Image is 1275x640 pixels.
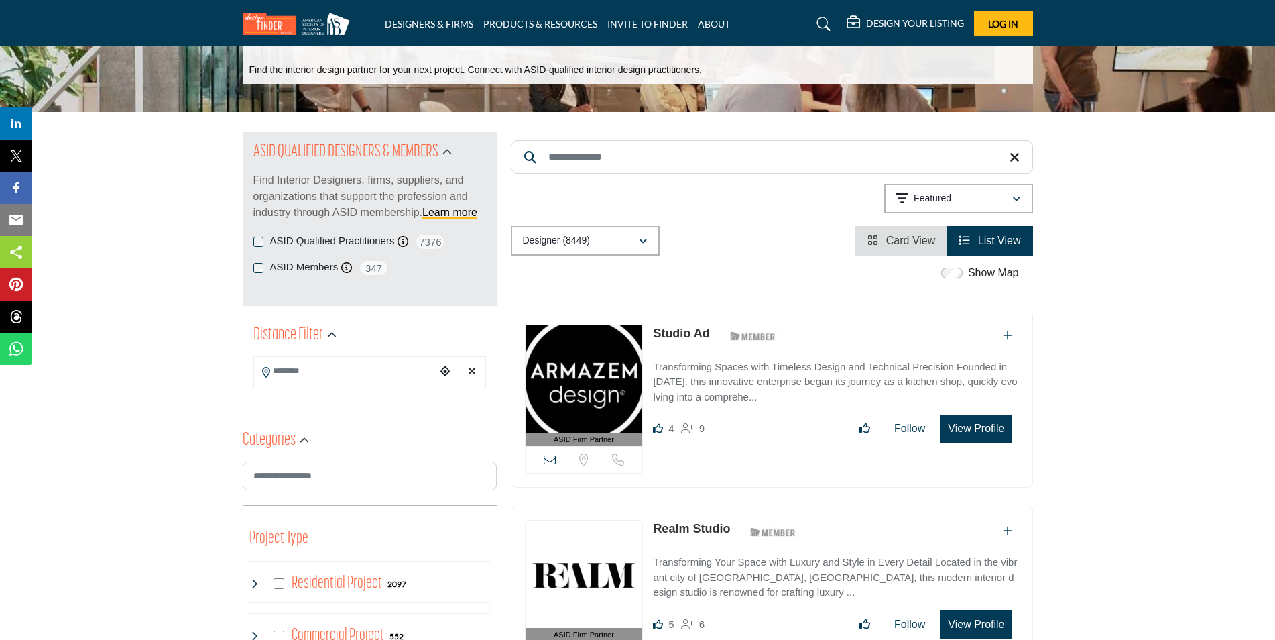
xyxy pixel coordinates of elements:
span: 7376 [415,233,445,250]
button: Follow [886,415,934,442]
input: ASID Qualified Practitioners checkbox [253,237,263,247]
label: ASID Members [270,260,339,275]
p: Transforming Spaces with Timeless Design and Technical Precision Founded in [DATE], this innovati... [653,360,1018,405]
img: Realm Studio [526,521,643,628]
span: List View [978,235,1021,246]
button: Designer (8449) [511,226,660,256]
p: Studio Ad [653,325,709,343]
p: Transforming Your Space with Luxury and Style in Every Detail Located in the vibrant city of [GEO... [653,555,1018,600]
a: Add To List [1003,330,1012,341]
span: 6 [699,619,705,630]
a: INVITE TO FINDER [607,18,688,30]
a: Studio Ad [653,327,709,340]
div: Followers [681,617,705,633]
img: Studio Ad [526,325,643,433]
p: Featured [914,192,951,205]
b: 2097 [387,580,406,589]
p: Find Interior Designers, firms, suppliers, and organizations that support the profession and indu... [253,172,486,221]
i: Likes [653,619,663,629]
div: Clear search location [462,358,482,386]
span: 9 [699,423,705,434]
a: Realm Studio [653,522,730,535]
div: 2097 Results For Residential Project [387,578,406,590]
a: Add To List [1003,525,1012,537]
i: Likes [653,423,663,433]
h5: DESIGN YOUR LISTING [866,17,964,30]
span: 4 [668,423,674,434]
button: Featured [884,184,1033,213]
input: ASID Members checkbox [253,263,263,273]
li: List View [947,226,1032,256]
a: Transforming Your Space with Luxury and Style in Every Detail Located in the vibrant city of [GEO... [653,547,1018,600]
button: View Profile [940,415,1012,443]
button: Project Type [249,526,308,551]
button: Like listing [851,611,879,638]
label: Show Map [968,265,1019,281]
button: Log In [974,11,1033,36]
p: Designer (8449) [523,234,590,248]
h2: Distance Filter [253,323,323,348]
a: DESIGNERS & FIRMS [385,18,473,30]
h4: Residential Project: Types of projects range from simple residential renovations to highly comple... [292,572,382,595]
span: 347 [359,260,389,276]
a: View List [959,235,1020,246]
label: ASID Qualified Practitioners [270,233,395,249]
button: Like listing [851,415,879,442]
li: Card View [855,226,947,256]
button: View Profile [940,610,1012,639]
input: Select Residential Project checkbox [274,578,284,589]
div: Followers [681,421,705,437]
a: ABOUT [698,18,730,30]
a: Transforming Spaces with Timeless Design and Technical Precision Founded in [DATE], this innovati... [653,352,1018,405]
p: Realm Studio [653,520,730,538]
span: Card View [886,235,936,246]
img: ASID Members Badge Icon [743,523,803,540]
span: ASID Firm Partner [554,434,614,445]
input: Search Category [243,462,497,490]
span: Log In [988,18,1018,30]
button: Follow [886,611,934,638]
h2: Categories [243,429,296,453]
input: Search Keyword [511,140,1033,174]
a: Learn more [422,207,477,218]
a: PRODUCTS & RESOURCES [483,18,597,30]
h2: ASID QUALIFIED DESIGNERS & MEMBERS [253,140,438,164]
p: Find the interior design partner for your next project. Connect with ASID-qualified interior desi... [249,64,702,77]
input: Search Location [254,358,435,384]
div: DESIGN YOUR LISTING [847,16,964,32]
a: View Card [867,235,935,246]
img: ASID Members Badge Icon [723,328,783,345]
a: Search [804,13,839,35]
span: 5 [668,619,674,630]
a: ASID Firm Partner [526,325,643,447]
img: Site Logo [243,13,357,35]
div: Choose your current location [435,358,455,386]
